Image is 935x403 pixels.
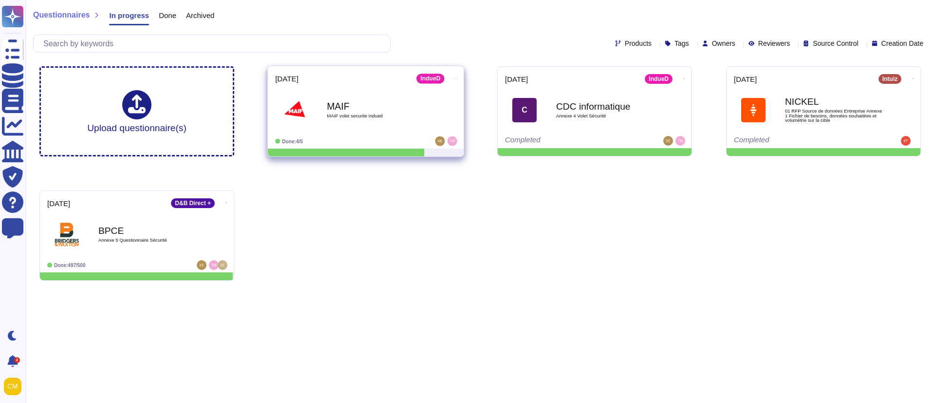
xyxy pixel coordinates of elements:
img: user [435,136,445,146]
span: Products [625,40,652,47]
img: Logo [282,97,307,122]
span: [DATE] [505,76,528,83]
span: Source Control [813,40,858,47]
span: [DATE] [275,75,299,82]
span: Questionnaires [33,11,90,19]
div: D&B Direct + [171,198,215,208]
img: user [448,136,457,146]
span: Creation Date [881,40,923,47]
b: MAIF [327,101,425,111]
b: NICKEL [785,97,882,106]
div: IndueD [645,74,673,84]
input: Search by keywords [38,35,390,52]
span: Owners [712,40,735,47]
button: user [2,376,28,397]
span: Reviewers [758,40,790,47]
img: user [901,136,911,146]
span: Done: 497/500 [54,263,86,268]
span: Tags [674,40,689,47]
img: Logo [741,98,766,122]
span: In progress [109,12,149,19]
span: Archived [186,12,214,19]
div: 2 [14,357,20,363]
img: user [675,136,685,146]
span: 01 RFP Source de données Entreprise Annexe 1 Fichier de besoins, données souhaitées et volumétrie... [785,109,882,123]
span: [DATE] [734,76,757,83]
span: MAIF volet securite indued [327,114,425,118]
span: Annexe 5 Questionnaire Sécurité [98,238,196,243]
b: CDC informatique [556,102,654,111]
div: IndueD [416,74,444,83]
img: user [218,260,227,270]
div: C [512,98,537,122]
span: Annexe 4 Volet Sécurité [556,114,654,118]
img: Logo [55,222,79,247]
img: user [197,260,206,270]
img: user [4,378,21,395]
span: Done [159,12,176,19]
b: BPCE [98,226,196,235]
div: Completed [734,136,853,146]
img: user [663,136,673,146]
span: Done: 4/5 [282,138,303,144]
div: Intuiz [879,74,901,84]
div: Completed [505,136,624,146]
img: user [209,260,219,270]
div: Upload questionnaire(s) [87,90,187,133]
span: [DATE] [47,200,70,207]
